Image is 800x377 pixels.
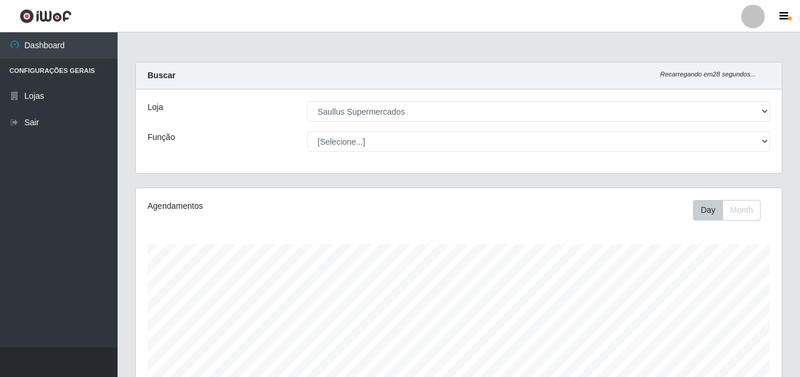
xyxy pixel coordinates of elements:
[722,200,761,221] button: Month
[693,200,770,221] div: Toolbar with button groups
[148,101,163,114] label: Loja
[693,200,723,221] button: Day
[148,200,397,212] div: Agendamentos
[19,9,72,24] img: CoreUI Logo
[660,71,756,78] i: Recarregando em 28 segundos...
[148,71,175,80] strong: Buscar
[693,200,761,221] div: First group
[148,131,175,144] label: Função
